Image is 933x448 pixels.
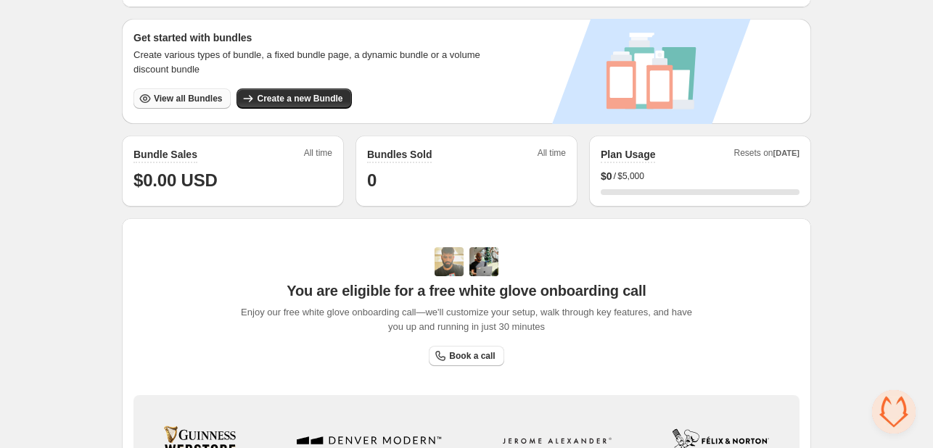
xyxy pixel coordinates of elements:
span: Resets on [734,147,800,163]
h1: $0.00 USD [133,169,332,192]
h1: 0 [367,169,566,192]
div: Open chat [872,390,916,434]
span: Create a new Bundle [257,93,342,104]
img: Prakhar [469,247,498,276]
h2: Bundles Sold [367,147,432,162]
button: View all Bundles [133,88,231,109]
h3: Get started with bundles [133,30,494,45]
span: Enjoy our free white glove onboarding call—we'll customize your setup, walk through key features,... [234,305,700,334]
span: $ 0 [601,169,612,183]
span: View all Bundles [154,93,222,104]
h2: Plan Usage [601,147,655,162]
span: [DATE] [773,149,800,157]
span: All time [538,147,566,163]
span: You are eligible for a free white glove onboarding call [287,282,646,299]
img: Adi [435,247,464,276]
button: Create a new Bundle [237,88,351,109]
span: All time [304,147,332,163]
h2: Bundle Sales [133,147,197,162]
span: $5,000 [617,170,644,182]
div: / [601,169,800,183]
span: Create various types of bundle, a fixed bundle page, a dynamic bundle or a volume discount bundle [133,48,494,77]
span: Book a call [449,350,495,362]
a: Book a call [429,346,504,366]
